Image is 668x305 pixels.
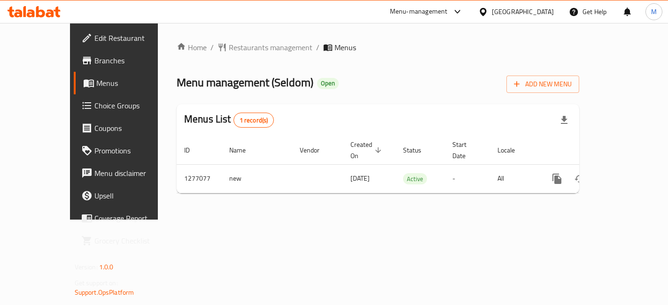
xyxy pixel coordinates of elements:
span: Active [403,174,427,184]
a: Restaurants management [217,42,312,53]
li: / [316,42,319,53]
span: ID [184,145,202,156]
span: 1 record(s) [234,116,274,125]
span: Upsell [94,190,174,201]
td: 1277077 [177,164,222,193]
button: more [546,168,568,190]
span: 1.0.0 [99,261,114,273]
div: Export file [553,109,575,131]
span: Get support on: [75,277,118,289]
span: Status [403,145,434,156]
a: Branches [74,49,181,72]
a: Promotions [74,139,181,162]
span: Open [317,79,339,87]
a: Choice Groups [74,94,181,117]
h2: Menus List [184,112,274,128]
a: Coupons [74,117,181,139]
span: Menu disclaimer [94,168,174,179]
span: [DATE] [350,172,370,184]
span: M [651,7,657,17]
span: Name [229,145,258,156]
div: Open [317,78,339,89]
td: - [445,164,490,193]
div: Total records count [233,113,274,128]
td: new [222,164,292,193]
span: Menu management ( Seldom ) [177,72,313,93]
a: Home [177,42,207,53]
a: Coverage Report [74,207,181,229]
table: enhanced table [177,136,644,193]
span: Version: [75,261,98,273]
span: Vendor [300,145,332,156]
a: Support.OpsPlatform [75,286,134,298]
span: Branches [94,55,174,66]
span: Coverage Report [94,213,174,224]
div: Active [403,173,427,184]
span: Edit Restaurant [94,32,174,44]
span: Add New Menu [514,78,572,90]
li: / [210,42,214,53]
button: Add New Menu [506,76,579,93]
a: Upsell [74,184,181,207]
th: Actions [538,136,644,165]
a: Menus [74,72,181,94]
span: Coupons [94,122,174,134]
span: Locale [497,145,527,156]
a: Edit Restaurant [74,27,181,49]
span: Choice Groups [94,100,174,111]
span: Grocery Checklist [94,235,174,246]
button: Change Status [568,168,591,190]
td: All [490,164,538,193]
span: Restaurants management [229,42,312,53]
span: Start Date [452,139,479,161]
span: Promotions [94,145,174,156]
span: Menus [334,42,356,53]
span: Created On [350,139,384,161]
a: Menu disclaimer [74,162,181,184]
span: Menus [96,77,174,89]
div: [GEOGRAPHIC_DATA] [492,7,554,17]
a: Grocery Checklist [74,229,181,252]
div: Menu-management [390,6,448,17]
nav: breadcrumb [177,42,579,53]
